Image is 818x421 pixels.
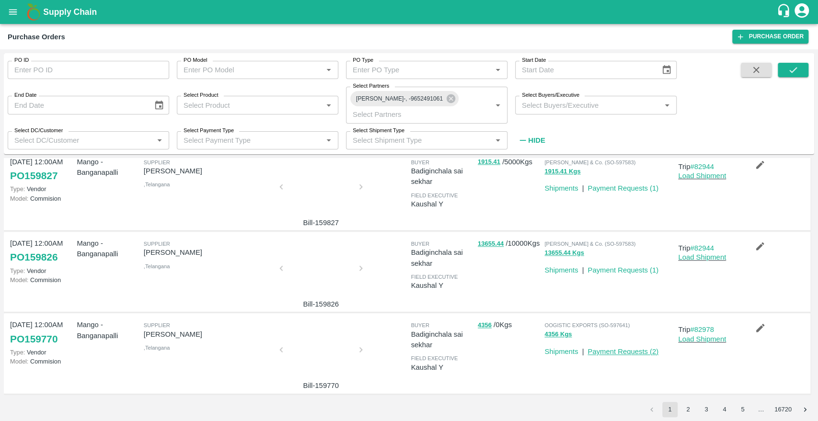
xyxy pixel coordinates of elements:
[144,329,274,340] p: [PERSON_NAME]
[699,402,714,417] button: Go to page 3
[735,402,750,417] button: Go to page 5
[411,247,473,269] p: Badiginchala sai sekhar
[43,7,97,17] b: Supply Chain
[153,134,166,147] button: Open
[349,134,489,147] input: Select Shipment Type
[678,324,741,335] p: Trip
[10,238,73,249] p: [DATE] 12:00AM
[10,157,73,167] p: [DATE] 12:00AM
[662,402,678,417] button: page 1
[588,348,658,355] a: Payment Requests (2)
[797,402,813,417] button: Go to next page
[8,96,146,114] input: End Date
[478,320,492,331] button: 4356
[544,241,635,247] span: [PERSON_NAME] & Co. (SO-597583)
[10,349,25,356] span: Type:
[518,99,658,111] input: Select Buyers/Executive
[578,342,584,357] div: |
[544,159,635,165] span: [PERSON_NAME] & Co. (SO-597583)
[144,322,170,328] span: Supplier
[10,330,58,348] a: PO159770
[732,30,808,44] a: Purchase Order
[478,157,541,168] p: / 5000 Kgs
[2,1,24,23] button: open drawer
[411,199,473,209] p: Kaushal Y
[10,275,73,284] p: Commision
[144,159,170,165] span: Supplier
[522,91,579,99] label: Select Buyers/Executive
[411,193,458,198] span: field executive
[180,64,307,76] input: Enter PO Model
[678,335,726,343] a: Load Shipment
[10,184,73,193] p: Vendor
[184,91,218,99] label: Select Product
[323,99,335,112] button: Open
[478,238,541,249] p: / 10000 Kgs
[14,57,29,64] label: PO ID
[717,402,732,417] button: Go to page 4
[349,64,476,76] input: Enter PO Type
[578,261,584,275] div: |
[678,161,741,172] p: Trip
[8,61,169,79] input: Enter PO ID
[144,263,170,269] span: , Telangana
[43,5,776,19] a: Supply Chain
[10,195,28,202] span: Model:
[10,249,58,266] a: PO159826
[690,163,714,171] a: #82944
[411,241,429,247] span: buyer
[10,267,25,274] span: Type:
[678,253,726,261] a: Load Shipment
[588,266,658,274] a: Payment Requests (1)
[350,94,449,104] span: [PERSON_NAME]-, -9652491061
[411,355,458,361] span: field executive
[10,266,73,275] p: Vendor
[544,184,578,192] a: Shipments
[10,319,73,330] p: [DATE] 12:00AM
[478,319,541,330] p: / 0 Kgs
[544,348,578,355] a: Shipments
[544,266,578,274] a: Shipments
[515,132,548,148] button: Hide
[24,2,43,22] img: logo
[411,280,473,291] p: Kaushal Y
[150,96,168,114] button: Choose date
[690,326,714,333] a: #82978
[10,357,73,366] p: Commision
[10,348,73,357] p: Vendor
[77,319,139,341] p: Mango - Banganapalli
[10,358,28,365] span: Model:
[772,402,795,417] button: Go to page 16720
[11,134,150,147] input: Select DC/Customer
[10,167,58,184] a: PO159827
[144,247,274,258] p: [PERSON_NAME]
[411,159,429,165] span: buyer
[643,402,814,417] nav: pagination navigation
[478,157,500,168] button: 1915.41
[323,134,335,147] button: Open
[678,172,726,180] a: Load Shipment
[411,166,473,187] p: Badiginchala sai sekhar
[353,82,389,90] label: Select Partners
[144,345,170,351] span: , Telangana
[411,322,429,328] span: buyer
[544,248,584,259] button: 13655.44 Kgs
[353,57,373,64] label: PO Type
[144,241,170,247] span: Supplier
[144,182,170,187] span: , Telangana
[678,243,741,253] p: Trip
[10,194,73,203] p: Commision
[578,179,584,193] div: |
[180,99,320,111] input: Select Product
[528,137,545,144] strong: Hide
[690,244,714,252] a: #82944
[14,91,36,99] label: End Date
[492,99,504,112] button: Open
[680,402,696,417] button: Go to page 2
[144,166,274,176] p: [PERSON_NAME]
[753,405,769,414] div: …
[478,239,504,250] button: 13655.44
[77,238,139,260] p: Mango - Banganapalli
[285,299,357,309] p: Bill-159826
[492,64,504,76] button: Open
